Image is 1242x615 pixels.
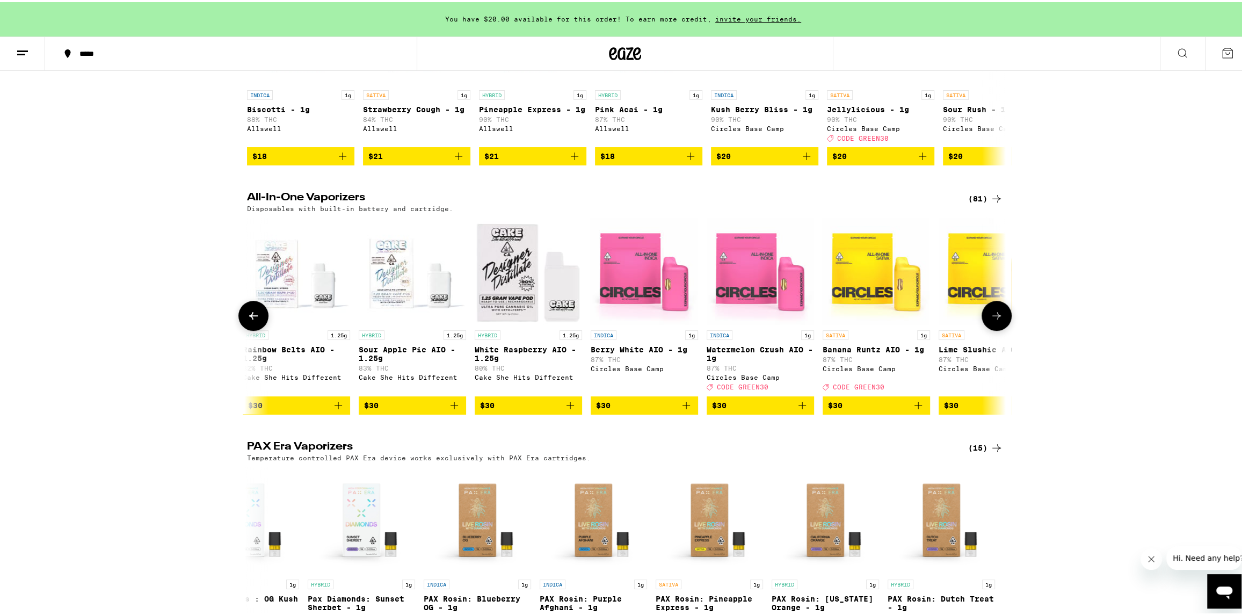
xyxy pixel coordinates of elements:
[359,394,466,413] button: Add to bag
[591,343,698,352] p: Berry White AIO - 1g
[823,343,930,352] p: Banana Runtz AIO - 1g
[823,363,930,370] div: Circles Base Camp
[479,145,586,163] button: Add to bag
[364,399,379,408] span: $30
[837,133,889,140] span: CODE GREEN30
[6,8,77,16] span: Hi. Need any help?
[591,215,698,394] a: Open page for Berry White AIO - 1g from Circles Base Camp
[363,114,470,121] p: 84% THC
[247,145,354,163] button: Add to bag
[772,592,879,610] p: PAX Rosin: [US_STATE] Orange - 1g
[888,592,995,610] p: PAX Rosin: Dutch Treat - 1g
[968,190,1003,203] a: (81)
[921,88,934,98] p: 1g
[363,88,389,98] p: SATIVA
[595,145,702,163] button: Add to bag
[823,394,930,413] button: Add to bag
[600,150,615,158] span: $18
[711,103,818,112] p: Kush Berry Bliss - 1g
[247,203,453,210] p: Disposables with built-in battery and cartridge.
[591,363,698,370] div: Circles Base Camp
[707,215,814,323] img: Circles Base Camp - Watermelon Crush AIO - 1g
[833,382,884,389] span: CODE GREEN30
[823,215,930,323] img: Circles Base Camp - Banana Runtz AIO - 1g
[475,328,500,338] p: HYBRID
[750,577,763,587] p: 1g
[475,215,582,394] a: Open page for White Raspberry AIO - 1.25g from Cake She Hits Different
[359,372,466,379] div: Cake She Hits Different
[1141,546,1162,568] iframe: Close message
[827,103,934,112] p: Jellylicious - 1g
[711,88,737,98] p: INDICA
[308,592,415,610] p: Pax Diamonds: Sunset Sherbet - 1g
[243,394,350,413] button: Add to bag
[247,114,354,121] p: 88% THC
[591,328,616,338] p: INDICA
[939,328,964,338] p: SATIVA
[247,439,950,452] h2: PAX Era Vaporizers
[484,150,499,158] span: $21
[888,465,995,572] img: PAX - PAX Rosin: Dutch Treat - 1g
[368,150,383,158] span: $21
[363,103,470,112] p: Strawberry Cough - 1g
[479,114,586,121] p: 90% THC
[982,577,995,587] p: 1g
[359,328,384,338] p: HYBRID
[445,13,711,20] span: You have $20.00 available for this order! To earn more credit,
[939,394,1046,413] button: Add to bag
[540,577,565,587] p: INDICA
[591,215,698,323] img: Circles Base Camp - Berry White AIO - 1g
[948,150,963,158] span: $20
[1166,544,1241,568] iframe: Message from company
[243,343,350,360] p: Rainbow Belts AIO - 1.25g
[573,88,586,98] p: 1g
[247,123,354,130] div: Allswell
[359,343,466,360] p: Sour Apple Pie AIO - 1.25g
[1207,572,1241,606] iframe: Button to launch messaging window
[772,577,797,587] p: HYBRID
[286,577,299,587] p: 1g
[243,363,350,370] p: 82% THC
[363,145,470,163] button: Add to bag
[943,103,1050,112] p: Sour Rush - 1g
[939,343,1046,352] p: Lime Slushie AIO - 1g
[444,328,466,338] p: 1.25g
[943,145,1050,163] button: Add to bag
[805,88,818,98] p: 1g
[827,145,934,163] button: Add to bag
[866,577,879,587] p: 1g
[943,114,1050,121] p: 90% THC
[707,328,732,338] p: INDICA
[832,150,847,158] span: $20
[827,114,934,121] p: 90% THC
[192,592,299,610] p: Pax Diamonds : OG Kush - 1g
[685,328,698,338] p: 1g
[595,88,621,98] p: HYBRID
[712,399,727,408] span: $30
[308,577,333,587] p: HYBRID
[595,123,702,130] div: Allswell
[243,215,350,394] a: Open page for Rainbow Belts AIO - 1.25g from Cake She Hits Different
[243,372,350,379] div: Cake She Hits Different
[243,328,268,338] p: HYBRID
[424,592,531,610] p: PAX Rosin: Blueberry OG - 1g
[243,215,350,323] img: Cake She Hits Different - Rainbow Belts AIO - 1.25g
[707,215,814,394] a: Open page for Watermelon Crush AIO - 1g from Circles Base Camp
[252,150,267,158] span: $18
[359,215,466,394] a: Open page for Sour Apple Pie AIO - 1.25g from Cake She Hits Different
[968,439,1003,452] div: (15)
[707,343,814,360] p: Watermelon Crush AIO - 1g
[801,328,814,338] p: 1g
[944,399,958,408] span: $30
[248,399,263,408] span: $30
[596,399,611,408] span: $30
[943,88,969,98] p: SATIVA
[518,577,531,587] p: 1g
[480,399,495,408] span: $30
[479,123,586,130] div: Allswell
[247,88,273,98] p: INDICA
[247,452,591,459] p: Temperature controlled PAX Era device works exclusively with PAX Era cartridges.
[939,215,1046,323] img: Circles Base Camp - Lime Slushie AIO - 1g
[475,215,582,323] img: Cake She Hits Different - White Raspberry AIO - 1.25g
[772,465,879,572] img: PAX - PAX Rosin: California Orange - 1g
